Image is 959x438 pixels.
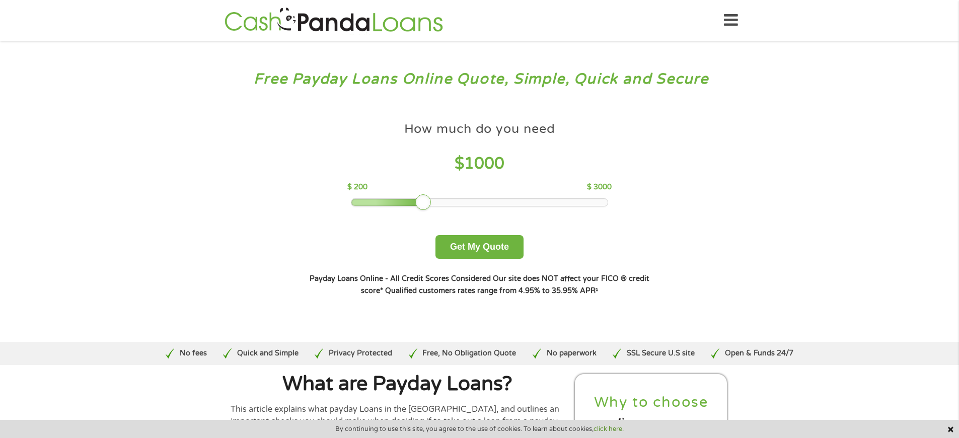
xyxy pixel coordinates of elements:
[222,6,446,35] img: GetLoanNow Logo
[587,182,612,193] p: $ 3000
[594,425,624,433] a: click here.
[547,348,597,359] p: No paperwork
[404,121,555,137] h4: How much do you need
[237,348,299,359] p: Quick and Simple
[361,274,649,295] strong: Our site does NOT affect your FICO ® credit score*
[335,425,624,432] span: By continuing to use this site, you agree to the use of cookies. To learn about cookies,
[347,154,612,174] h4: $
[180,348,207,359] p: No fees
[464,154,504,173] span: 1000
[627,348,695,359] p: SSL Secure U.S site
[435,235,524,259] button: Get My Quote
[385,286,598,295] strong: Qualified customers rates range from 4.95% to 35.95% APR¹
[347,182,367,193] p: $ 200
[29,70,930,89] h3: Free Payday Loans Online Quote, Simple, Quick and Secure
[329,348,392,359] p: Privacy Protected
[583,393,719,412] h2: Why to choose
[422,348,516,359] p: Free, No Obligation Quote
[725,348,793,359] p: Open & Funds 24/7
[310,274,491,283] strong: Payday Loans Online - All Credit Scores Considered
[231,374,565,394] h1: What are Payday Loans?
